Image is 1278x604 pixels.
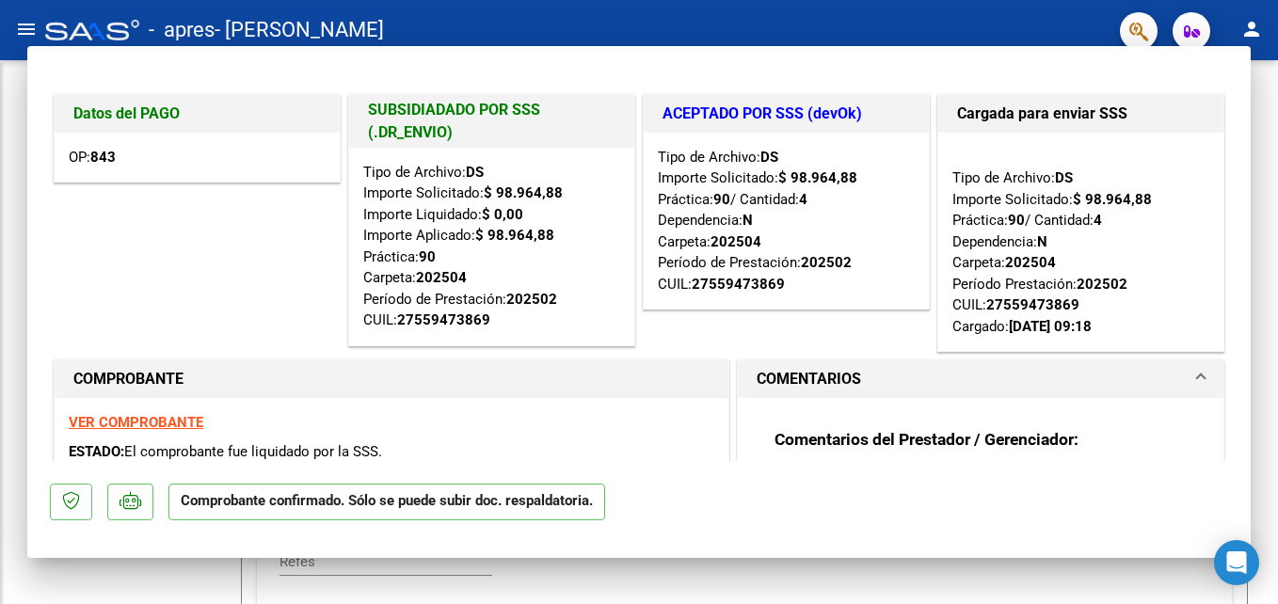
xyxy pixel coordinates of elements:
strong: $ 98.964,88 [1073,191,1152,208]
div: Tipo de Archivo: Importe Solicitado: Importe Liquidado: Importe Aplicado: Práctica: Carpeta: Perí... [363,162,620,331]
strong: 843 [90,149,116,166]
strong: 202504 [711,233,761,250]
strong: 202502 [801,254,852,271]
span: OP: [69,149,116,166]
div: Open Intercom Messenger [1214,540,1259,585]
strong: $ 98.964,88 [778,169,857,186]
div: Tipo de Archivo: Importe Solicitado: Práctica: / Cantidad: Dependencia: Carpeta: Período de Prest... [658,147,915,295]
strong: COMPROBANTE [73,370,184,388]
strong: 4 [799,191,807,208]
div: 27559473869 [397,310,490,331]
p: Comprobante confirmado. Sólo se puede subir doc. respaldatoria. [168,484,605,520]
div: Tipo de Archivo: Importe Solicitado: Práctica: / Cantidad: Dependencia: Carpeta: Período Prestaci... [952,147,1209,338]
strong: DS [1055,169,1073,186]
h1: Cargada para enviar SSS [957,103,1205,125]
strong: Comentarios del Prestador / Gerenciador: [775,430,1078,449]
strong: 90 [713,191,730,208]
h1: SUBSIDIADADO POR SSS (.DR_ENVIO) [368,99,615,144]
strong: DS [466,164,484,181]
strong: N [743,212,753,229]
strong: $ 98.964,88 [484,184,563,201]
strong: 202502 [506,291,557,308]
strong: 202504 [416,269,467,286]
strong: 202504 [1005,254,1056,271]
strong: [DATE] 09:18 [1009,318,1092,335]
strong: $ 0,00 [482,206,523,223]
strong: $ 98.964,88 [475,227,554,244]
mat-expansion-panel-header: COMENTARIOS [738,360,1223,398]
strong: 4 [1094,212,1102,229]
h1: Datos del PAGO [73,103,321,125]
h1: COMENTARIOS [757,368,861,390]
strong: 202502 [1077,276,1127,293]
h1: ACEPTADO POR SSS (devOk) [663,103,910,125]
strong: 90 [1008,212,1025,229]
div: 27559473869 [692,274,785,295]
strong: 90 [419,248,436,265]
strong: DS [760,149,778,166]
a: VER COMPROBANTE [69,414,203,431]
span: El comprobante fue liquidado por la SSS. [124,443,382,460]
strong: N [1037,233,1047,250]
div: 27559473869 [986,294,1079,316]
span: ESTADO: [69,443,124,460]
